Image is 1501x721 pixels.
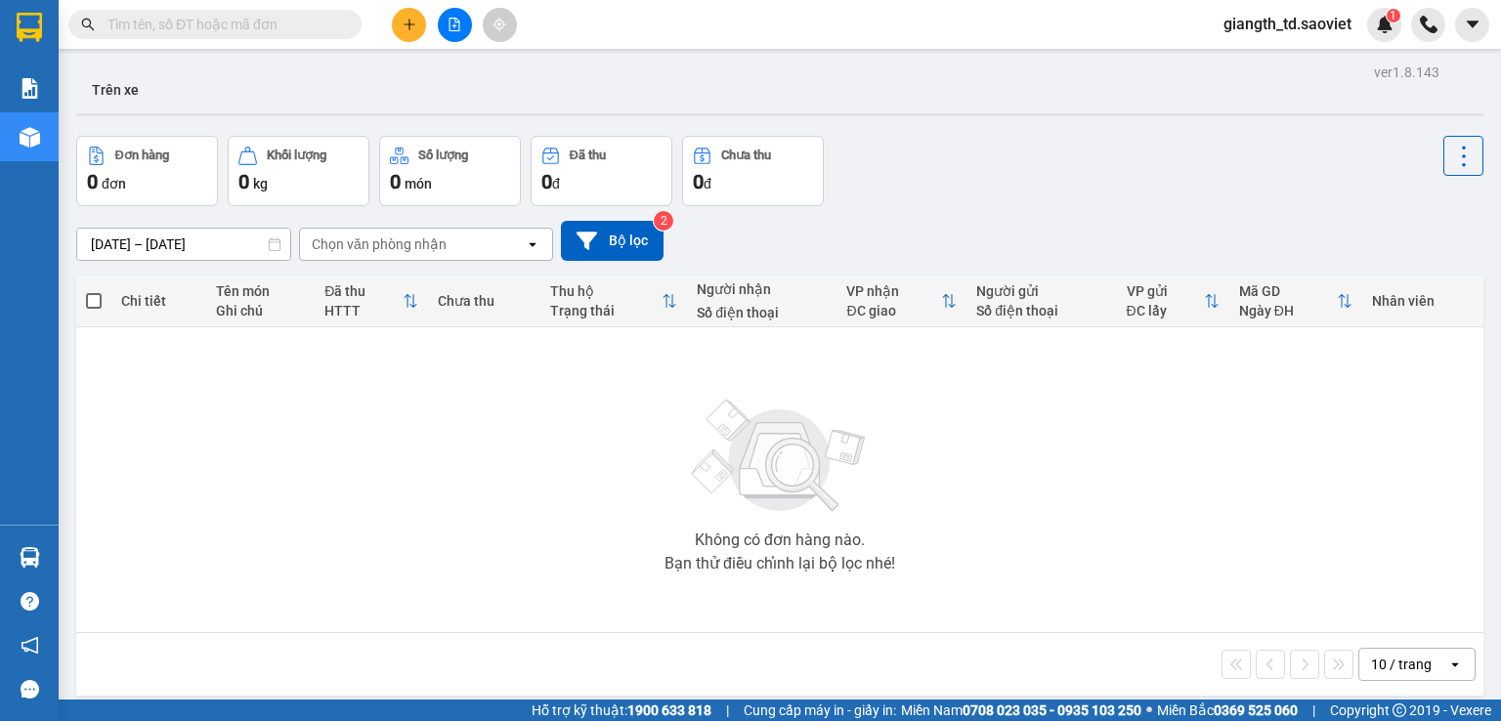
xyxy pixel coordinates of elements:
[846,283,941,299] div: VP nhận
[976,283,1106,299] div: Người gửi
[216,303,305,318] div: Ghi chú
[744,700,896,721] span: Cung cấp máy in - giấy in:
[390,170,401,193] span: 0
[1127,283,1204,299] div: VP gửi
[77,229,290,260] input: Select a date range.
[1464,16,1481,33] span: caret-down
[1127,303,1204,318] div: ĐC lấy
[697,305,827,320] div: Số điện thoại
[81,18,95,31] span: search
[418,148,468,162] div: Số lượng
[1455,8,1489,42] button: caret-down
[324,303,402,318] div: HTTT
[1229,276,1362,327] th: Toggle SortBy
[726,700,729,721] span: |
[721,148,771,162] div: Chưa thu
[483,8,517,42] button: aim
[238,170,249,193] span: 0
[695,532,865,548] div: Không có đơn hàng nào.
[216,283,305,299] div: Tên món
[525,236,540,252] svg: open
[704,176,711,191] span: đ
[392,8,426,42] button: plus
[682,136,824,206] button: Chưa thu0đ
[654,211,673,231] sup: 2
[682,388,878,525] img: svg+xml;base64,PHN2ZyBjbGFzcz0ibGlzdC1wbHVnX19zdmciIHhtbG5zPSJodHRwOi8vd3d3LnczLm9yZy8yMDAwL3N2Zy...
[312,234,447,254] div: Chọn văn phòng nhận
[324,283,402,299] div: Đã thu
[1117,276,1229,327] th: Toggle SortBy
[1420,16,1437,33] img: phone-icon
[1157,700,1298,721] span: Miền Bắc
[21,680,39,699] span: message
[697,281,827,297] div: Người nhận
[87,170,98,193] span: 0
[550,283,663,299] div: Thu hộ
[76,136,218,206] button: Đơn hàng0đơn
[1374,62,1439,83] div: ver 1.8.143
[76,66,154,113] button: Trên xe
[550,303,663,318] div: Trạng thái
[552,176,560,191] span: đ
[976,303,1106,318] div: Số điện thoại
[540,276,688,327] th: Toggle SortBy
[1376,16,1394,33] img: icon-new-feature
[17,13,42,42] img: logo-vxr
[561,221,664,261] button: Bộ lọc
[1312,700,1315,721] span: |
[1208,12,1367,36] span: giangth_td.saoviet
[901,700,1141,721] span: Miền Nam
[963,702,1141,718] strong: 0708 023 035 - 0935 103 250
[438,293,531,309] div: Chưa thu
[541,170,552,193] span: 0
[102,176,126,191] span: đơn
[846,303,941,318] div: ĐC giao
[20,78,40,99] img: solution-icon
[121,293,196,309] div: Chi tiết
[405,176,432,191] span: món
[267,148,326,162] div: Khối lượng
[438,8,472,42] button: file-add
[315,276,427,327] th: Toggle SortBy
[403,18,416,31] span: plus
[1447,657,1463,672] svg: open
[1393,703,1406,717] span: copyright
[228,136,369,206] button: Khối lượng0kg
[1239,303,1337,318] div: Ngày ĐH
[836,276,966,327] th: Toggle SortBy
[693,170,704,193] span: 0
[20,547,40,568] img: warehouse-icon
[253,176,268,191] span: kg
[20,127,40,148] img: warehouse-icon
[1390,9,1396,22] span: 1
[532,700,711,721] span: Hỗ trợ kỹ thuật:
[493,18,506,31] span: aim
[21,636,39,655] span: notification
[115,148,169,162] div: Đơn hàng
[665,556,895,572] div: Bạn thử điều chỉnh lại bộ lọc nhé!
[627,702,711,718] strong: 1900 633 818
[1372,293,1474,309] div: Nhân viên
[1146,706,1152,714] span: ⚪️
[21,592,39,611] span: question-circle
[1239,283,1337,299] div: Mã GD
[107,14,338,35] input: Tìm tên, số ĐT hoặc mã đơn
[531,136,672,206] button: Đã thu0đ
[1371,655,1432,674] div: 10 / trang
[448,18,461,31] span: file-add
[1214,702,1298,718] strong: 0369 525 060
[1387,9,1400,22] sup: 1
[570,148,606,162] div: Đã thu
[379,136,521,206] button: Số lượng0món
